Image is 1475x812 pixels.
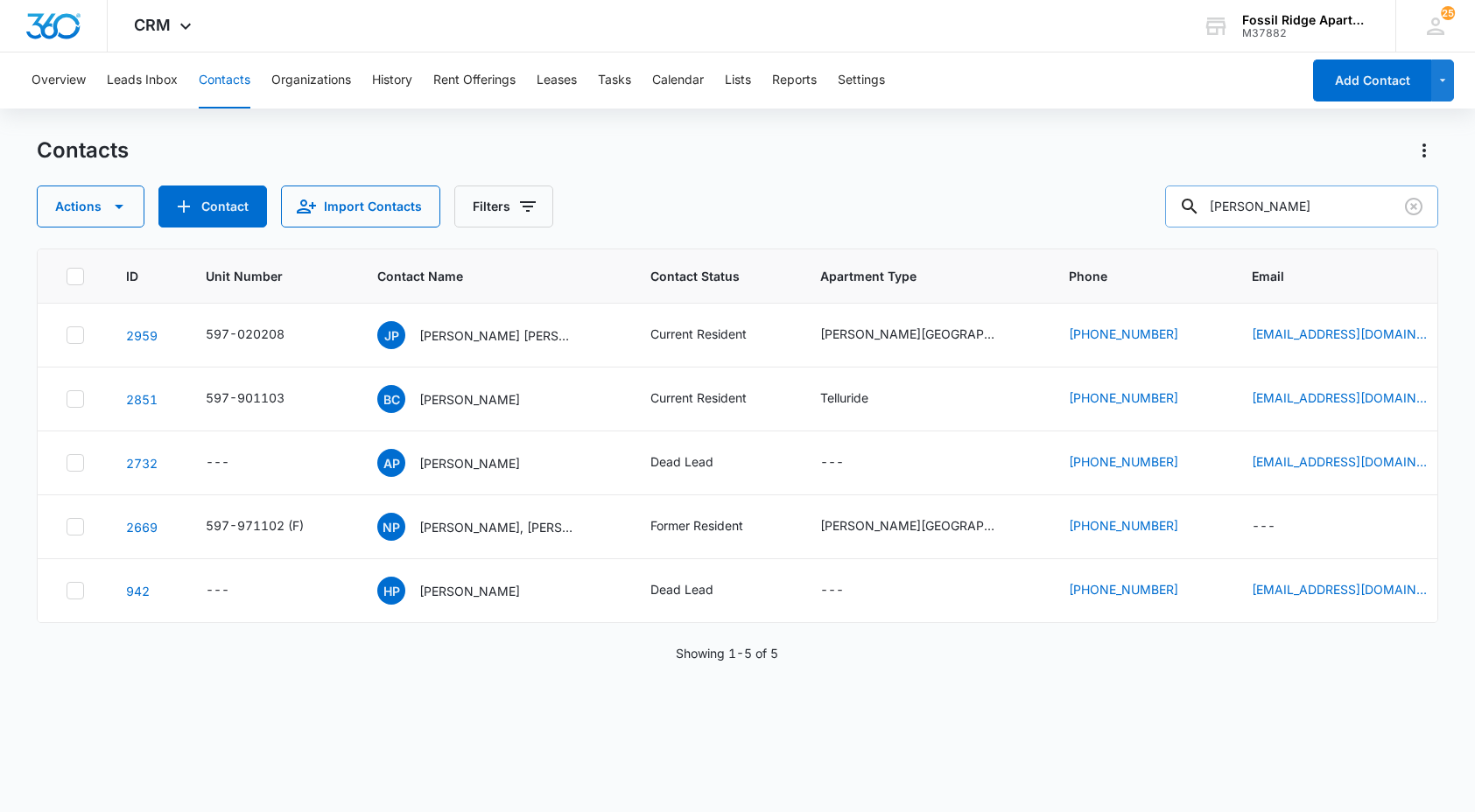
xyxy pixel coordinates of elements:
span: Contact Name [377,267,583,285]
div: Email - - Select to Edit Field [1252,516,1307,537]
a: [PHONE_NUMBER] [1069,516,1178,535]
div: Former Resident [650,516,743,535]
a: Navigate to contact details page for Annette Perry [126,456,158,471]
button: Add Contact [158,185,267,227]
div: Apartment Type - - Select to Edit Field [820,452,875,473]
div: [PERSON_NAME][GEOGRAPHIC_DATA] [820,516,995,535]
div: Current Resident [650,388,747,407]
div: Dead Lead [650,580,713,598]
a: [PHONE_NUMBER] [1069,452,1178,471]
div: Contact Name - Nicholas Perry, Ethan Perry - Select to Edit Field [377,513,608,541]
div: Contact Status - Dead Lead - Select to Edit Field [650,580,745,601]
div: account id [1242,27,1370,39]
a: [EMAIL_ADDRESS][DOMAIN_NAME] [1252,325,1427,343]
p: [PERSON_NAME] [419,454,520,472]
div: Contact Name - Annette Perry - Select to Edit Field [377,449,551,477]
div: Contact Status - Current Resident - Select to Edit Field [650,325,778,346]
button: Add Contact [1313,59,1431,101]
span: CRM [134,16,171,34]
span: AP [377,449,405,477]
a: [EMAIL_ADDRESS][DOMAIN_NAME] [1252,452,1427,471]
div: 597-901103 [206,388,284,407]
span: Email [1252,267,1433,285]
div: Phone - (970) 690-4455 - Select to Edit Field [1069,325,1210,346]
button: Actions [37,185,144,227]
div: --- [820,452,844,473]
button: Filters [454,185,553,227]
div: Contact Status - Current Resident - Select to Edit Field [650,388,778,409]
span: Unit Number [206,267,335,285]
div: Phone - (307) 274-7826 - Select to Edit Field [1069,452,1210,473]
div: --- [206,580,229,601]
div: 597-971102 (F) [206,516,304,535]
button: Overview [32,52,86,108]
button: History [372,52,412,108]
div: Dead Lead [650,452,713,471]
div: Email - araeperry101880@gmail.com - Select to Edit Field [1252,452,1458,473]
h1: Contacts [37,137,129,164]
div: Unit Number - - Select to Edit Field [206,452,261,473]
span: Apartment Type [820,267,1027,285]
a: Navigate to contact details page for Jeremiah Perry Alexis Perry [126,328,158,343]
div: Unit Number - 597-971102 (F) - Select to Edit Field [206,516,335,537]
div: 597-020208 [206,325,284,343]
div: Apartment Type - - Select to Edit Field [820,580,875,601]
span: BC [377,385,405,413]
input: Search Contacts [1165,185,1438,227]
button: Reports [772,52,817,108]
div: [PERSON_NAME][GEOGRAPHIC_DATA] [820,325,995,343]
div: Unit Number - - Select to Edit Field [206,580,261,601]
div: --- [1252,516,1275,537]
a: Navigate to contact details page for Hannah Perry [126,584,150,598]
a: [EMAIL_ADDRESS][DOMAIN_NAME] [1252,580,1427,598]
p: [PERSON_NAME], [PERSON_NAME] [419,518,577,536]
div: Contact Name - Hannah Perry - Select to Edit Field [377,577,551,605]
button: Calendar [652,52,704,108]
div: Contact Status - Former Resident - Select to Edit Field [650,516,775,537]
a: [PHONE_NUMBER] [1069,388,1178,407]
button: Rent Offerings [433,52,516,108]
div: Email - bcperry24@gmail.com - Select to Edit Field [1252,388,1458,409]
button: Actions [1410,136,1438,164]
a: Navigate to contact details page for Nicholas Perry, Ethan Perry [126,520,158,535]
div: Apartment Type - Estes Park - Select to Edit Field [820,325,1027,346]
p: [PERSON_NAME] [419,390,520,409]
div: Contact Status - Dead Lead - Select to Edit Field [650,452,745,473]
div: --- [206,452,229,473]
span: NP [377,513,405,541]
button: Import Contacts [281,185,440,227]
div: Email - hannahperry818@gmail.com - Select to Edit Field [1252,580,1458,601]
span: JP [377,321,405,349]
button: Lists [725,52,751,108]
div: Telluride [820,388,868,407]
a: [PHONE_NUMBER] [1069,325,1178,343]
p: Showing 1-5 of 5 [676,644,778,662]
div: Apartment Type - Estes Park - Select to Edit Field [820,516,1027,537]
a: [PHONE_NUMBER] [1069,580,1178,598]
div: Contact Name - Brittany C. Perry - Select to Edit Field [377,385,551,413]
p: [PERSON_NAME] [419,582,520,600]
span: 25 [1441,6,1455,20]
button: Tasks [598,52,631,108]
div: Unit Number - 597-901103 - Select to Edit Field [206,388,316,409]
div: Unit Number - 597-020208 - Select to Edit Field [206,325,316,346]
div: account name [1242,13,1370,27]
p: [PERSON_NAME] [PERSON_NAME] [419,326,577,345]
span: ID [126,267,138,285]
div: notifications count [1441,6,1455,20]
div: Contact Name - Jeremiah Perry Alexis Perry - Select to Edit Field [377,321,608,349]
button: Organizations [271,52,351,108]
button: Settings [838,52,885,108]
button: Leads Inbox [107,52,178,108]
span: Contact Status [650,267,753,285]
a: Navigate to contact details page for Brittany C. Perry [126,392,158,407]
div: Phone - (970) 893-5622 - Select to Edit Field [1069,580,1210,601]
div: Current Resident [650,325,747,343]
div: Email - jeremiahperry17@icloud.com - Select to Edit Field [1252,325,1458,346]
div: Phone - (970) 308-8144 - Select to Edit Field [1069,388,1210,409]
div: Phone - (970) 692-4273 - Select to Edit Field [1069,516,1210,537]
button: Contacts [199,52,250,108]
button: Clear [1400,192,1428,220]
a: [EMAIL_ADDRESS][DOMAIN_NAME] [1252,388,1427,407]
span: Phone [1069,267,1184,285]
